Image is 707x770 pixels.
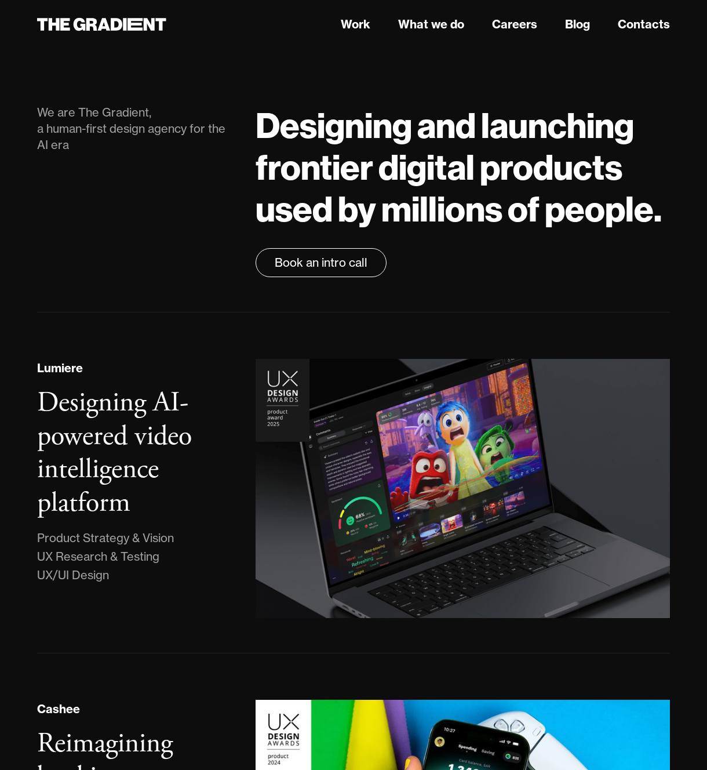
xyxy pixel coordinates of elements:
[256,104,670,230] h1: Designing and launching frontier digital products used by millions of people.
[37,385,192,521] h3: Designing AI-powered video intelligence platform
[492,16,537,33] a: Careers
[37,104,232,153] div: We are The Gradient, a human-first design agency for the AI era
[256,248,387,277] a: Book an intro call
[341,16,370,33] a: Work
[37,529,174,584] div: Product Strategy & Vision UX Research & Testing UX/UI Design
[398,16,464,33] a: What we do
[37,700,80,718] div: Cashee
[565,16,590,33] a: Blog
[37,359,670,618] a: LumiereDesigning AI-powered video intelligence platformProduct Strategy & VisionUX Research & Tes...
[618,16,670,33] a: Contacts
[37,359,83,377] div: Lumiere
